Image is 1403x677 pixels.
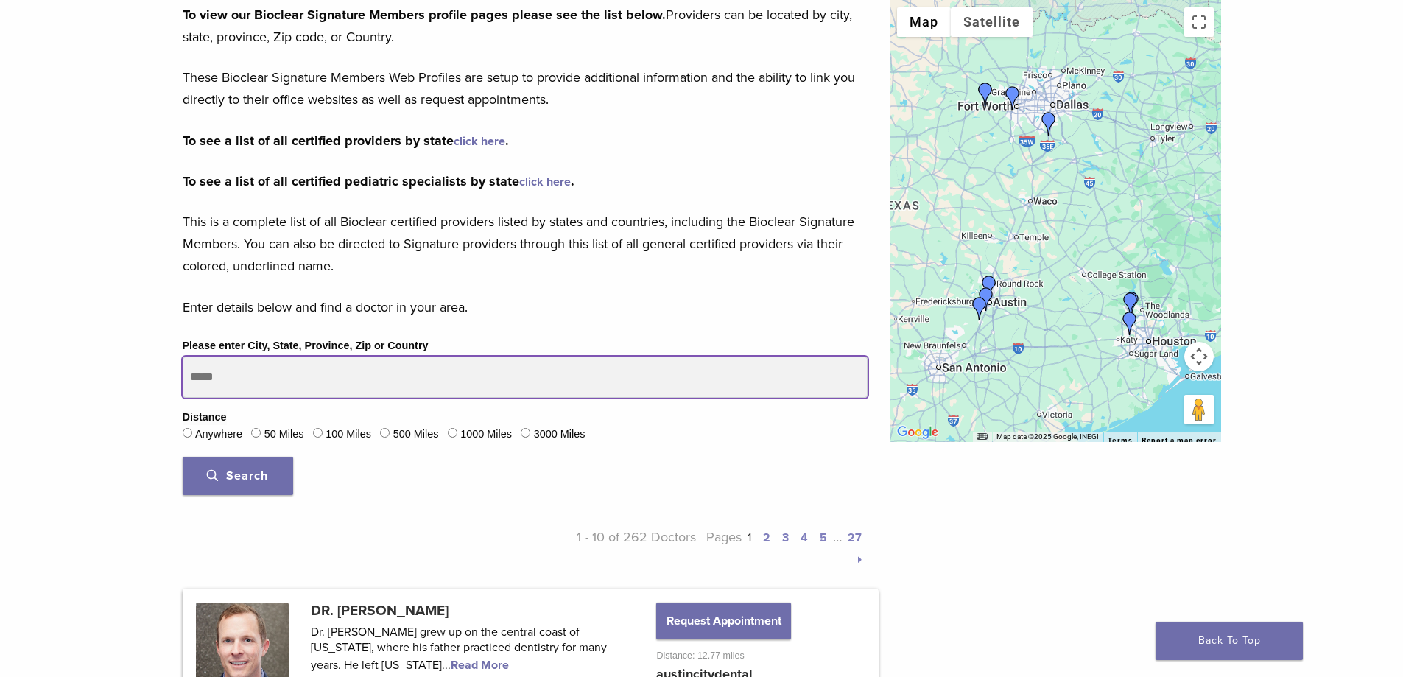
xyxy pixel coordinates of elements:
[1118,312,1142,335] div: Dr. Hieu Truong Do
[977,276,1001,299] div: DR. Steven Cook
[897,7,951,37] button: Show street map
[519,175,571,189] a: click here
[1142,436,1217,444] a: Report a map error
[207,469,268,483] span: Search
[1108,436,1133,445] a: Terms (opens in new tab)
[801,530,808,545] a: 4
[454,134,505,149] a: click here
[748,530,751,545] a: 1
[525,526,697,570] p: 1 - 10 of 262 Doctors
[183,211,868,277] p: This is a complete list of all Bioclear certified providers listed by states and countries, inclu...
[534,427,586,443] label: 3000 Miles
[974,83,997,106] div: Dr. Garrett Mulkey
[183,7,666,23] strong: To view our Bioclear Signature Members profile pages please see the list below.
[1001,86,1024,110] div: Dr. Amy Bender
[326,427,371,443] label: 100 Miles
[848,530,862,545] a: 27
[1184,342,1214,371] button: Map camera controls
[977,432,987,442] button: Keyboard shortcuts
[782,530,789,545] a: 3
[820,530,827,545] a: 5
[696,526,868,570] p: Pages
[996,432,1099,441] span: Map data ©2025 Google, INEGI
[1156,622,1303,660] a: Back To Top
[968,297,991,320] div: Dr. David McIntyre
[183,133,509,149] strong: To see a list of all certified providers by state .
[893,423,942,442] a: Open this area in Google Maps (opens a new window)
[763,530,770,545] a: 2
[1037,112,1061,136] div: Dr. Craig V. Smith
[951,7,1033,37] button: Show satellite imagery
[1184,395,1214,424] button: Drag Pegman onto the map to open Street View
[393,427,439,443] label: 500 Miles
[1119,292,1142,316] div: Dr. Audra Hiemstra
[1184,7,1214,37] button: Toggle fullscreen view
[183,410,227,426] legend: Distance
[183,338,429,354] label: Please enter City, State, Province, Zip or Country
[183,296,868,318] p: Enter details below and find a doctor in your area.
[183,457,293,495] button: Search
[183,4,868,48] p: Providers can be located by city, state, province, Zip code, or Country.
[183,173,574,189] strong: To see a list of all certified pediatric specialists by state .
[656,603,790,639] button: Request Appointment
[183,66,868,111] p: These Bioclear Signature Members Web Profiles are setup to provide additional information and the...
[460,427,512,443] label: 1000 Miles
[195,427,242,443] label: Anywhere
[264,427,304,443] label: 50 Miles
[974,287,998,311] div: Dr. Jarett Hulse
[833,529,842,545] span: …
[893,423,942,442] img: Google
[1120,292,1144,315] div: Dr. Dave Dorroh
